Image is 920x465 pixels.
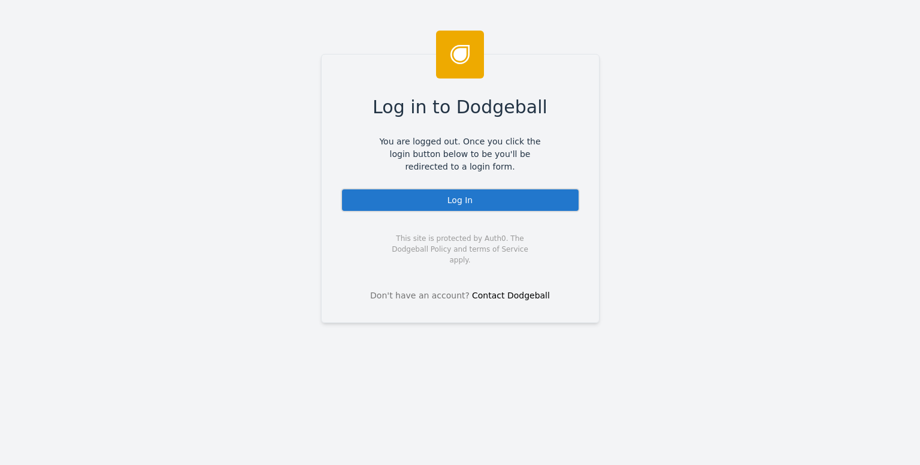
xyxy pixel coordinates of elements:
span: You are logged out. Once you click the login button below to be you'll be redirected to a login f... [371,135,550,173]
span: Log in to Dodgeball [373,93,547,120]
div: Log In [341,188,580,212]
span: This site is protected by Auth0. The Dodgeball Policy and terms of Service apply. [382,233,539,265]
a: Contact Dodgeball [472,291,550,300]
span: Don't have an account? [370,289,470,302]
